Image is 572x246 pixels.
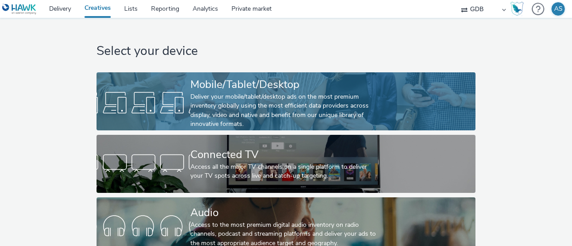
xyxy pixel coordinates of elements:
div: Connected TV [190,147,378,163]
a: Hawk Academy [510,2,527,16]
div: Mobile/Tablet/Desktop [190,77,378,92]
div: AS [554,2,563,16]
img: Hawk Academy [510,2,524,16]
div: Deliver your mobile/tablet/desktop ads on the most premium inventory globally using the most effi... [190,92,378,129]
div: Access all the major TV channels on a single platform to deliver your TV spots across live and ca... [190,163,378,181]
h1: Select your device [97,43,476,60]
a: Connected TVAccess all the major TV channels on a single platform to deliver your TV spots across... [97,135,476,193]
a: Mobile/Tablet/DesktopDeliver your mobile/tablet/desktop ads on the most premium inventory globall... [97,72,476,130]
img: undefined Logo [2,4,37,15]
div: Audio [190,205,378,221]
